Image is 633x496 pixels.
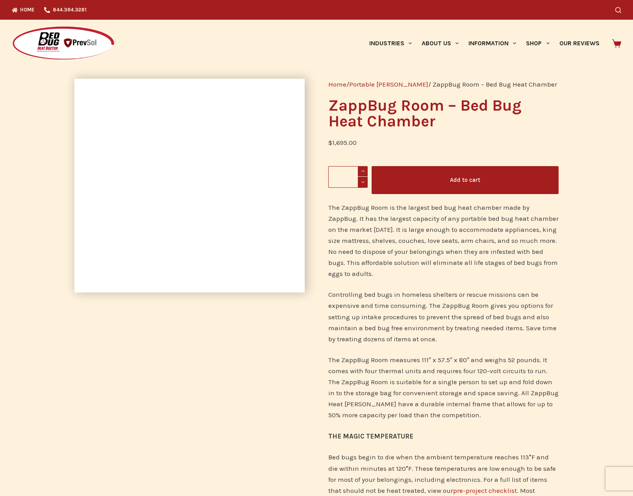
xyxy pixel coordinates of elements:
[328,166,368,188] input: Product quantity
[453,487,517,494] a: pre-project checklist
[464,20,521,67] a: Information
[364,20,604,67] nav: Primary
[328,139,357,146] bdi: 1,695.00
[328,354,559,420] p: The ZappBug Room measures 111″ x 57.5″ x 80″ and weighs 52 pounds. It comes with four thermal uni...
[12,26,115,61] img: Prevsol/Bed Bug Heat Doctor
[328,202,559,279] p: The ZappBug Room is the largest bed bug heat chamber made by ZappBug. It has the largest capacity...
[416,20,463,67] a: About Us
[615,7,621,13] button: Search
[364,20,416,67] a: Industries
[372,166,559,194] button: Add to cart
[521,20,554,67] a: Shop
[328,79,559,90] nav: Breadcrumb
[328,139,332,146] span: $
[328,80,346,88] a: Home
[328,98,559,129] h1: ZappBug Room – Bed Bug Heat Chamber
[328,289,559,344] p: Controlling bed bugs in homeless shelters or rescue missions can be expensive and time consuming....
[554,20,604,67] a: Our Reviews
[328,432,413,440] strong: THE MAGIC TEMPERATURE
[349,80,428,88] a: Portable [PERSON_NAME]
